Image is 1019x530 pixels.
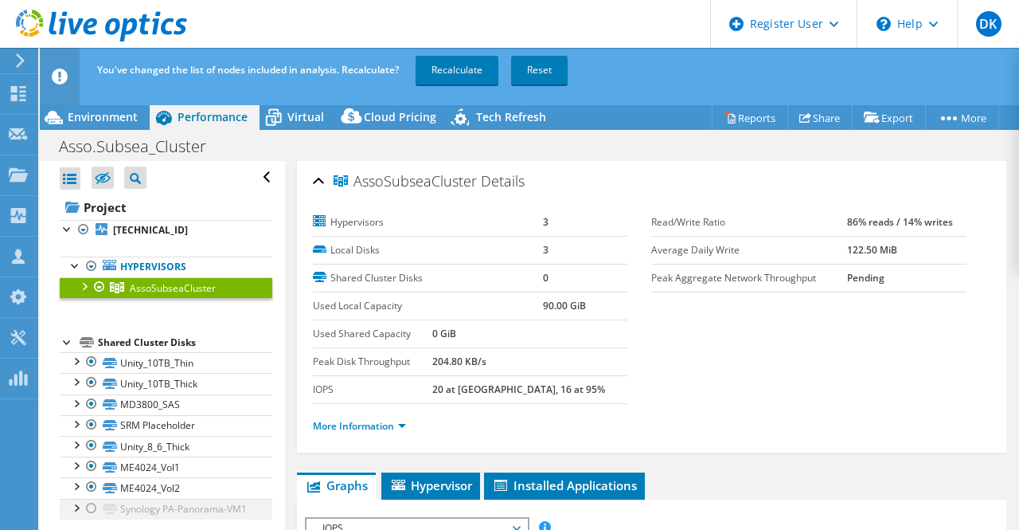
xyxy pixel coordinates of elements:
[305,477,368,493] span: Graphs
[60,415,272,436] a: SRM Placeholder
[60,277,272,298] a: AssoSubseaCluster
[313,326,432,342] label: Used Shared Capacity
[651,214,846,230] label: Read/Write Ratio
[113,223,188,237] b: [TECHNICAL_ID]
[68,109,138,124] span: Environment
[313,298,544,314] label: Used Local Capacity
[389,477,472,493] span: Hypervisor
[543,243,549,257] b: 3
[313,242,544,258] label: Local Disks
[543,271,549,285] b: 0
[852,105,926,130] a: Export
[287,109,324,124] span: Virtual
[98,333,272,352] div: Shared Cluster Disks
[492,477,637,493] span: Installed Applications
[313,354,432,370] label: Peak Disk Throughput
[712,105,788,130] a: Reports
[60,436,272,457] a: Unity_8_6_Thick
[432,355,486,368] b: 204.80 KB/s
[432,327,456,340] b: 0 GiB
[476,109,546,124] span: Tech Refresh
[976,11,1001,37] span: DK
[364,109,436,124] span: Cloud Pricing
[60,499,272,520] a: Synology PA-Panorama-VM1
[847,271,884,285] b: Pending
[52,138,231,155] h1: Asso.Subsea_Cluster
[60,220,272,241] a: [TECHNICAL_ID]
[432,383,605,396] b: 20 at [GEOGRAPHIC_DATA], 16 at 95%
[313,270,544,286] label: Shared Cluster Disks
[481,171,525,190] span: Details
[313,382,432,398] label: IOPS
[334,174,477,190] span: AssoSubseaCluster
[651,270,846,286] label: Peak Aggregate Network Throughput
[60,352,272,373] a: Unity_10TB_Thin
[60,257,272,277] a: Hypervisors
[313,419,406,433] a: More Information
[847,243,897,257] b: 122.50 MiB
[787,105,853,130] a: Share
[178,109,248,124] span: Performance
[60,194,272,220] a: Project
[925,105,999,130] a: More
[543,215,549,229] b: 3
[876,17,891,31] svg: \n
[313,214,544,230] label: Hypervisors
[847,215,953,229] b: 86% reads / 14% writes
[543,299,586,312] b: 90.00 GiB
[651,242,846,258] label: Average Daily Write
[60,395,272,415] a: MD3800_SAS
[130,281,216,295] span: AssoSubseaCluster
[60,477,272,498] a: ME4024_Vol2
[60,457,272,477] a: ME4024_Vol1
[416,56,498,84] a: Recalculate
[60,373,272,394] a: Unity_10TB_Thick
[97,63,399,77] span: You've changed the list of nodes included in analysis. Recalculate?
[511,56,568,84] a: Reset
